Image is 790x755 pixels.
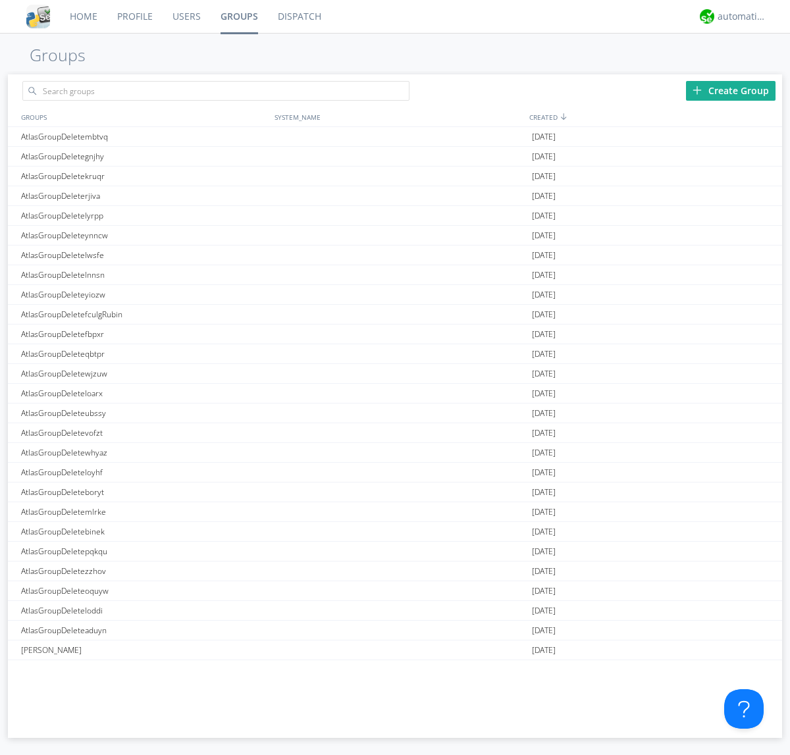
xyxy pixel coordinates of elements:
[8,246,782,265] a: AtlasGroupDeletelwsfe[DATE]
[532,167,556,186] span: [DATE]
[8,167,782,186] a: AtlasGroupDeletekruqr[DATE]
[700,9,714,24] img: d2d01cd9b4174d08988066c6d424eccd
[18,167,271,186] div: AtlasGroupDeletekruqr
[18,542,271,561] div: AtlasGroupDeletepqkqu
[18,640,271,660] div: [PERSON_NAME]
[8,325,782,344] a: AtlasGroupDeletefbpxr[DATE]
[8,581,782,601] a: AtlasGroupDeleteoquyw[DATE]
[18,404,271,423] div: AtlasGroupDeleteubssy
[532,522,556,542] span: [DATE]
[8,384,782,404] a: AtlasGroupDeleteloarx[DATE]
[18,561,271,581] div: AtlasGroupDeletezzhov
[18,482,271,502] div: AtlasGroupDeleteboryt
[532,206,556,226] span: [DATE]
[8,423,782,443] a: AtlasGroupDeletevofzt[DATE]
[8,542,782,561] a: AtlasGroupDeletepqkqu[DATE]
[8,522,782,542] a: AtlasGroupDeletebinek[DATE]
[8,561,782,581] a: AtlasGroupDeletezzhov[DATE]
[22,81,409,101] input: Search groups
[18,246,271,265] div: AtlasGroupDeletelwsfe
[18,226,271,245] div: AtlasGroupDeleteynncw
[532,581,556,601] span: [DATE]
[8,364,782,384] a: AtlasGroupDeletewjzuw[DATE]
[8,404,782,423] a: AtlasGroupDeleteubssy[DATE]
[8,147,782,167] a: AtlasGroupDeletegnjhy[DATE]
[532,621,556,640] span: [DATE]
[532,226,556,246] span: [DATE]
[532,305,556,325] span: [DATE]
[18,285,271,304] div: AtlasGroupDeleteyiozw
[18,581,271,600] div: AtlasGroupDeleteoquyw
[18,443,271,462] div: AtlasGroupDeletewhyaz
[18,463,271,482] div: AtlasGroupDeleteloyhf
[8,186,782,206] a: AtlasGroupDeleterjiva[DATE]
[8,463,782,482] a: AtlasGroupDeleteloyhf[DATE]
[18,601,271,620] div: AtlasGroupDeleteloddi
[18,305,271,324] div: AtlasGroupDeletefculgRubin
[526,107,782,126] div: CREATED
[532,561,556,581] span: [DATE]
[18,186,271,205] div: AtlasGroupDeleterjiva
[8,640,782,660] a: [PERSON_NAME][DATE]
[532,542,556,561] span: [DATE]
[8,660,782,680] a: AtlasGroupDefaultTest[DATE]
[18,660,271,679] div: AtlasGroupDefaultTest
[532,463,556,482] span: [DATE]
[18,107,268,126] div: GROUPS
[532,325,556,344] span: [DATE]
[8,344,782,364] a: AtlasGroupDeleteqbtpr[DATE]
[532,285,556,305] span: [DATE]
[532,660,556,680] span: [DATE]
[532,423,556,443] span: [DATE]
[724,689,764,729] iframe: Toggle Customer Support
[18,522,271,541] div: AtlasGroupDeletebinek
[532,502,556,522] span: [DATE]
[532,601,556,621] span: [DATE]
[718,10,767,23] div: automation+atlas
[532,482,556,502] span: [DATE]
[532,246,556,265] span: [DATE]
[8,502,782,522] a: AtlasGroupDeletemlrke[DATE]
[8,305,782,325] a: AtlasGroupDeletefculgRubin[DATE]
[18,423,271,442] div: AtlasGroupDeletevofzt
[532,384,556,404] span: [DATE]
[271,107,526,126] div: SYSTEM_NAME
[18,621,271,640] div: AtlasGroupDeleteaduyn
[8,601,782,621] a: AtlasGroupDeleteloddi[DATE]
[532,344,556,364] span: [DATE]
[8,443,782,463] a: AtlasGroupDeletewhyaz[DATE]
[532,443,556,463] span: [DATE]
[18,325,271,344] div: AtlasGroupDeletefbpxr
[8,285,782,305] a: AtlasGroupDeleteyiozw[DATE]
[18,502,271,521] div: AtlasGroupDeletemlrke
[26,5,50,28] img: cddb5a64eb264b2086981ab96f4c1ba7
[532,186,556,206] span: [DATE]
[532,147,556,167] span: [DATE]
[686,81,776,101] div: Create Group
[8,265,782,285] a: AtlasGroupDeletelnnsn[DATE]
[18,384,271,403] div: AtlasGroupDeleteloarx
[532,127,556,147] span: [DATE]
[18,127,271,146] div: AtlasGroupDeletembtvq
[18,364,271,383] div: AtlasGroupDeletewjzuw
[8,127,782,147] a: AtlasGroupDeletembtvq[DATE]
[532,640,556,660] span: [DATE]
[8,621,782,640] a: AtlasGroupDeleteaduyn[DATE]
[532,364,556,384] span: [DATE]
[8,226,782,246] a: AtlasGroupDeleteynncw[DATE]
[532,265,556,285] span: [DATE]
[18,147,271,166] div: AtlasGroupDeletegnjhy
[8,206,782,226] a: AtlasGroupDeletelyrpp[DATE]
[18,265,271,284] div: AtlasGroupDeletelnnsn
[532,404,556,423] span: [DATE]
[8,482,782,502] a: AtlasGroupDeleteboryt[DATE]
[18,344,271,363] div: AtlasGroupDeleteqbtpr
[18,206,271,225] div: AtlasGroupDeletelyrpp
[693,86,702,95] img: plus.svg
